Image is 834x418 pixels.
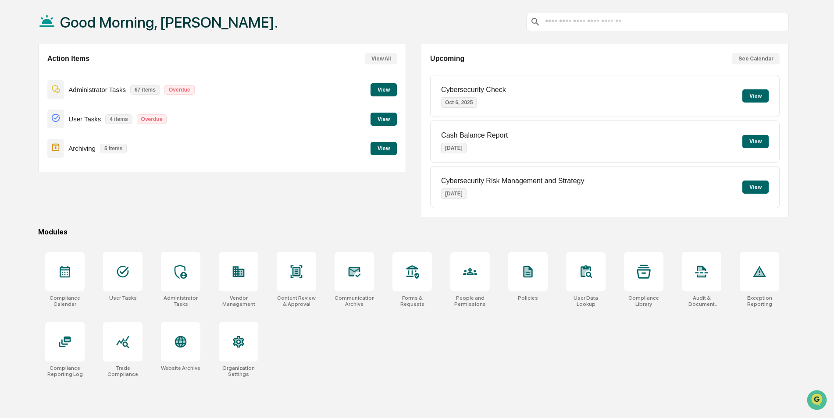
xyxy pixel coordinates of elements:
[45,295,85,307] div: Compliance Calendar
[371,113,397,126] button: View
[441,97,477,108] p: Oct 6, 2025
[103,365,143,377] div: Trade Compliance
[742,89,769,103] button: View
[5,107,60,123] a: 🖐️Preclearance
[87,149,106,155] span: Pylon
[18,110,57,119] span: Preclearance
[64,111,71,118] div: 🗄️
[130,85,160,95] p: 67 items
[60,107,112,123] a: 🗄️Attestations
[100,144,127,153] p: 5 items
[161,365,200,371] div: Website Archive
[18,127,55,136] span: Data Lookup
[371,142,397,155] button: View
[219,365,258,377] div: Organization Settings
[441,86,506,94] p: Cybersecurity Check
[5,124,59,139] a: 🔎Data Lookup
[742,181,769,194] button: View
[624,295,663,307] div: Compliance Library
[430,55,464,63] h2: Upcoming
[105,114,132,124] p: 4 items
[72,110,109,119] span: Attestations
[9,128,16,135] div: 🔎
[732,53,780,64] button: See Calendar
[68,86,126,93] p: Administrator Tasks
[30,67,144,76] div: Start new chat
[450,295,490,307] div: People and Permissions
[30,76,111,83] div: We're available if you need us!
[371,144,397,152] a: View
[137,114,167,124] p: Overdue
[806,389,830,413] iframe: Open customer support
[371,114,397,123] a: View
[441,177,584,185] p: Cybersecurity Risk Management and Strategy
[682,295,721,307] div: Audit & Document Logs
[9,18,160,32] p: How can we help?
[62,148,106,155] a: Powered byPylon
[441,188,467,199] p: [DATE]
[392,295,432,307] div: Forms & Requests
[335,295,374,307] div: Communications Archive
[9,111,16,118] div: 🖐️
[365,53,397,64] button: View All
[441,143,467,153] p: [DATE]
[68,115,101,123] p: User Tasks
[47,55,89,63] h2: Action Items
[371,83,397,96] button: View
[566,295,606,307] div: User Data Lookup
[60,14,278,31] h1: Good Morning, [PERSON_NAME].
[518,295,538,301] div: Policies
[161,295,200,307] div: Administrator Tasks
[740,295,779,307] div: Exception Reporting
[277,295,316,307] div: Content Review & Approval
[371,85,397,93] a: View
[164,85,195,95] p: Overdue
[109,295,137,301] div: User Tasks
[441,131,508,139] p: Cash Balance Report
[219,295,258,307] div: Vendor Management
[68,145,96,152] p: Archiving
[149,70,160,80] button: Start new chat
[742,135,769,148] button: View
[9,67,25,83] img: 1746055101610-c473b297-6a78-478c-a979-82029cc54cd1
[38,228,789,236] div: Modules
[45,365,85,377] div: Compliance Reporting Log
